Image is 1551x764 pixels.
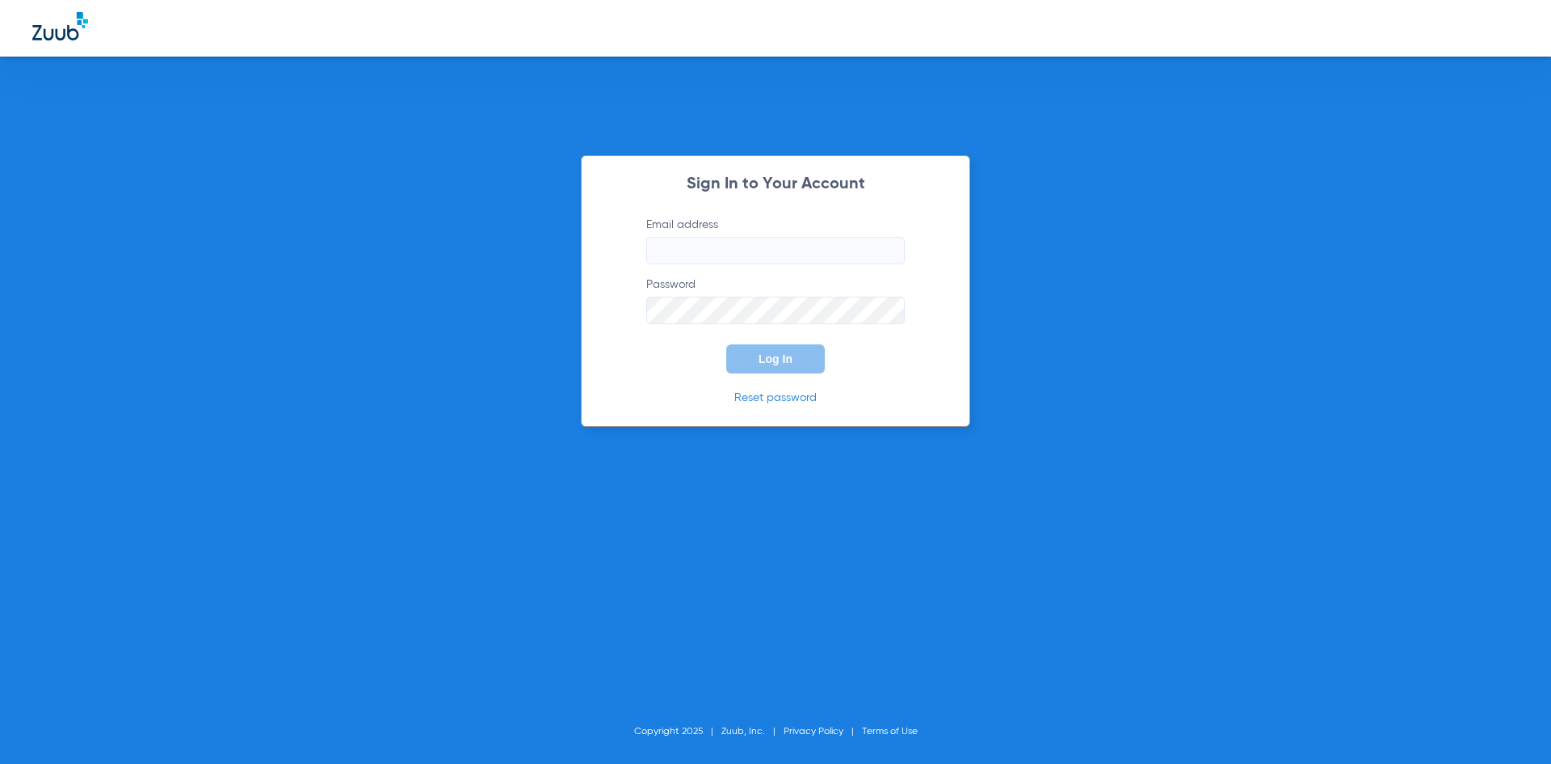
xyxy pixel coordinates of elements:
[784,727,843,737] a: Privacy Policy
[646,237,905,264] input: Email address
[721,724,784,740] li: Zuub, Inc.
[634,724,721,740] li: Copyright 2025
[646,276,905,324] label: Password
[646,297,905,324] input: Password
[759,352,792,365] span: Log In
[726,344,825,374] button: Log In
[646,217,905,264] label: Email address
[734,392,817,403] a: Reset password
[862,727,918,737] a: Terms of Use
[622,176,929,192] h2: Sign In to Your Account
[32,12,88,40] img: Zuub Logo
